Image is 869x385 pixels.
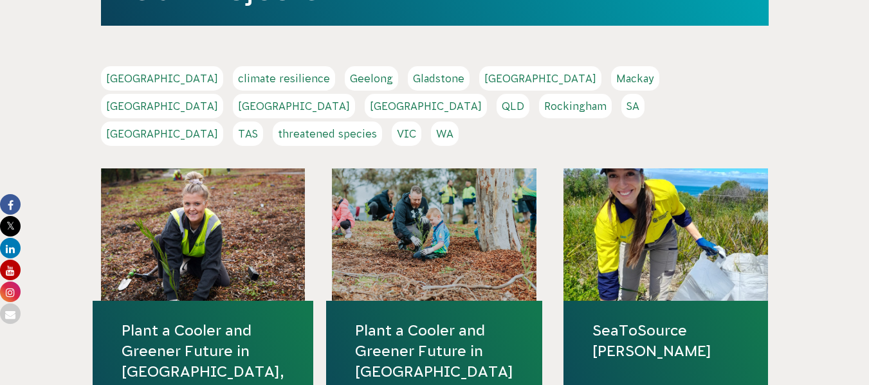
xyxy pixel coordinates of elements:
[365,94,487,118] a: [GEOGRAPHIC_DATA]
[592,320,739,361] a: SeaToSource [PERSON_NAME]
[621,94,645,118] a: SA
[233,94,355,118] a: [GEOGRAPHIC_DATA]
[345,66,398,91] a: Geelong
[392,121,421,146] a: VIC
[497,94,529,118] a: QLD
[479,66,601,91] a: [GEOGRAPHIC_DATA]
[408,66,470,91] a: Gladstone
[233,66,335,91] a: climate resilience
[101,121,223,146] a: [GEOGRAPHIC_DATA]
[273,121,382,146] a: threatened species
[233,121,263,146] a: TAS
[431,121,459,146] a: WA
[101,66,223,91] a: [GEOGRAPHIC_DATA]
[611,66,659,91] a: Mackay
[101,94,223,118] a: [GEOGRAPHIC_DATA]
[539,94,612,118] a: Rockingham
